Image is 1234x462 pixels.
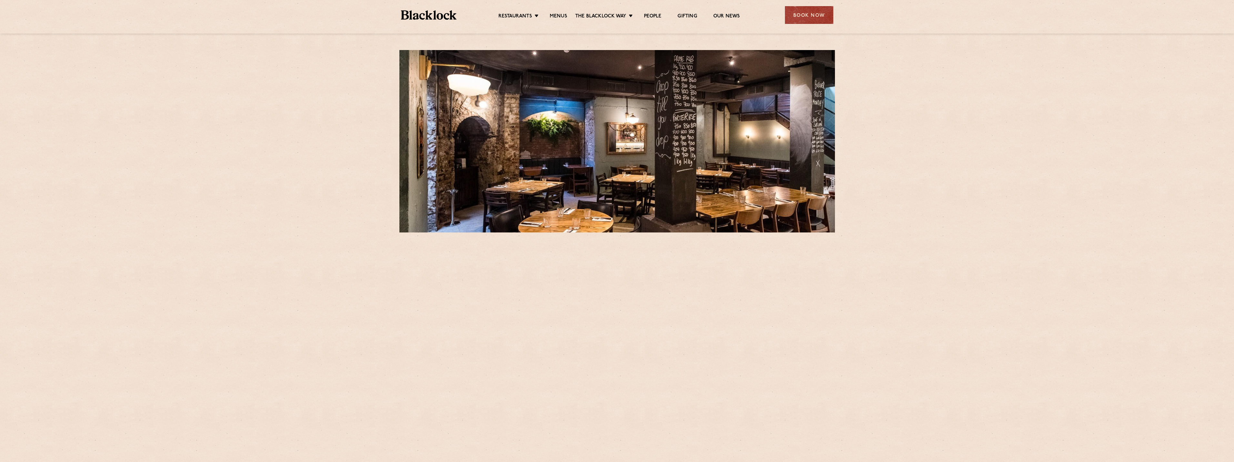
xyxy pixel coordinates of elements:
a: Gifting [677,13,697,20]
a: Restaurants [498,13,532,20]
a: The Blacklock Way [575,13,626,20]
div: Book Now [785,6,833,24]
a: Our News [713,13,740,20]
a: People [644,13,661,20]
a: Menus [550,13,567,20]
img: BL_Textured_Logo-footer-cropped.svg [401,10,457,20]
